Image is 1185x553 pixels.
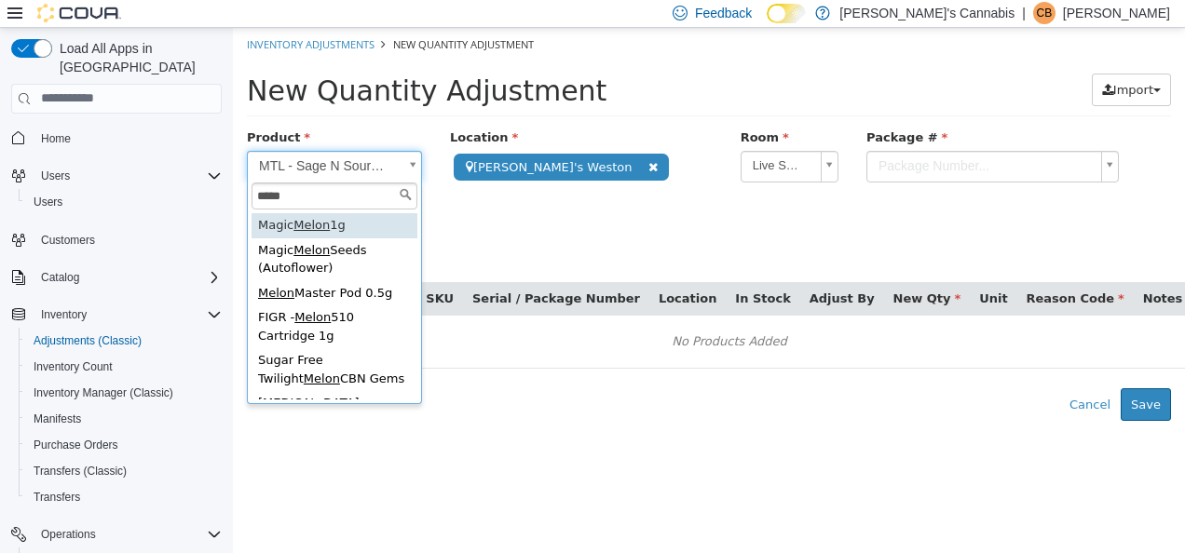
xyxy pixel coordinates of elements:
[34,228,222,251] span: Customers
[52,39,222,76] span: Load All Apps in [GEOGRAPHIC_DATA]
[26,191,70,213] a: Users
[767,23,768,24] span: Dark Mode
[34,303,222,326] span: Inventory
[19,210,184,253] div: Magic Seeds (Autoflower)
[34,165,77,187] button: Users
[34,438,118,452] span: Purchase Orders
[19,328,229,354] button: Adjustments (Classic)
[37,4,121,22] img: Cova
[19,185,184,210] div: Magic 1g
[1033,2,1056,24] div: Cyrena Brathwaite
[34,523,103,546] button: Operations
[26,460,134,482] a: Transfers (Classic)
[34,523,222,546] span: Operations
[61,282,98,296] span: Melon
[26,382,222,404] span: Inventory Manager (Classic)
[41,131,71,146] span: Home
[4,125,229,152] button: Home
[4,521,229,547] button: Operations
[26,330,222,352] span: Adjustments (Classic)
[61,215,97,229] span: Melon
[26,460,222,482] span: Transfers (Classic)
[19,406,229,432] button: Manifests
[19,320,184,363] div: Sugar Free Twilight CBN Gems
[19,432,229,458] button: Purchase Orders
[34,127,222,150] span: Home
[41,233,95,248] span: Customers
[41,307,87,322] span: Inventory
[26,330,149,352] a: Adjustments (Classic)
[19,189,229,215] button: Users
[34,229,102,251] a: Customers
[26,408,222,430] span: Manifests
[34,266,222,289] span: Catalog
[767,4,806,23] input: Dark Mode
[71,344,107,357] span: Melon
[61,190,97,204] span: Melon
[4,226,229,253] button: Customers
[4,264,229,290] button: Catalog
[41,169,70,183] span: Users
[19,354,229,380] button: Inventory Count
[26,434,126,456] a: Purchase Orders
[26,486,222,508] span: Transfers
[695,4,752,22] span: Feedback
[34,128,78,150] a: Home
[34,490,80,505] span: Transfers
[839,2,1015,24] p: [PERSON_NAME]'s Cannabis
[19,380,229,406] button: Inventory Manager (Classic)
[26,486,88,508] a: Transfers
[34,411,81,426] span: Manifests
[26,382,181,404] a: Inventory Manager (Classic)
[26,356,120,378] a: Inventory Count
[19,253,184,278] div: Master Pod 0.5g
[19,363,184,425] div: [MEDICAL_DATA] - Megaton #4 - Sativa - 28g
[34,464,127,479] span: Transfers (Classic)
[1022,2,1026,24] p: |
[25,258,61,272] span: Melon
[4,302,229,328] button: Inventory
[34,385,173,400] span: Inventory Manager (Classic)
[34,165,222,187] span: Users
[34,303,94,326] button: Inventory
[34,333,142,348] span: Adjustments (Classic)
[1037,2,1053,24] span: CB
[19,277,184,320] div: FIGR - 510 Cartridge 1g
[26,191,222,213] span: Users
[19,458,229,484] button: Transfers (Classic)
[19,484,229,510] button: Transfers
[26,356,222,378] span: Inventory Count
[34,359,113,374] span: Inventory Count
[41,270,79,285] span: Catalog
[1063,2,1170,24] p: [PERSON_NAME]
[41,527,96,542] span: Operations
[34,195,62,209] span: Users
[26,408,89,430] a: Manifests
[4,163,229,189] button: Users
[26,434,222,456] span: Purchase Orders
[34,266,87,289] button: Catalog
